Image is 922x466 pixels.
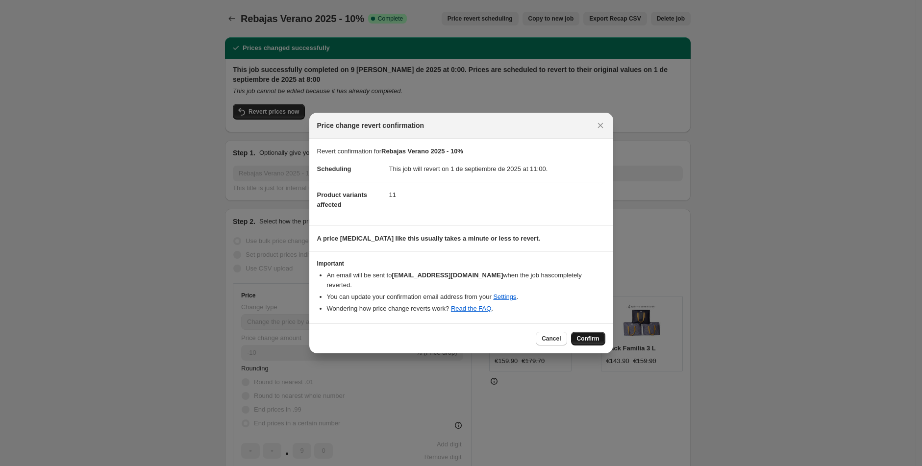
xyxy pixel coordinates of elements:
span: Confirm [577,335,599,343]
b: Rebajas Verano 2025 - 10% [381,147,463,155]
span: Cancel [542,335,561,343]
b: [EMAIL_ADDRESS][DOMAIN_NAME] [392,271,503,279]
dd: 11 [389,182,605,208]
button: Close [594,119,607,132]
li: Wondering how price change reverts work? . [327,304,605,314]
button: Cancel [536,332,567,345]
button: Confirm [571,332,605,345]
li: You can update your confirmation email address from your . [327,292,605,302]
h3: Important [317,260,605,268]
p: Revert confirmation for [317,147,605,156]
span: Price change revert confirmation [317,121,424,130]
a: Read the FAQ [451,305,491,312]
span: Product variants affected [317,191,368,208]
a: Settings [493,293,516,300]
li: An email will be sent to when the job has completely reverted . [327,270,605,290]
b: A price [MEDICAL_DATA] like this usually takes a minute or less to revert. [317,235,541,242]
span: Scheduling [317,165,351,172]
dd: This job will revert on 1 de septiembre de 2025 at 11:00. [389,156,605,182]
